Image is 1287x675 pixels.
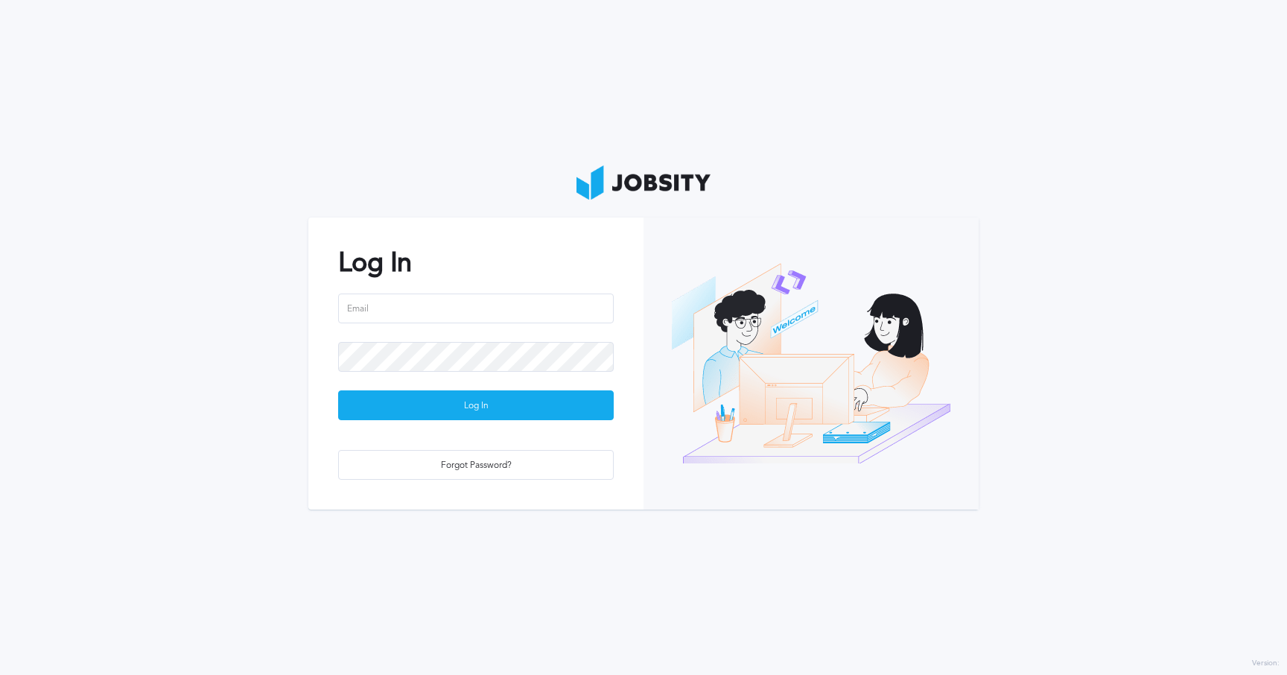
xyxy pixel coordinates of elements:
div: Log In [339,391,613,421]
label: Version: [1252,659,1280,668]
button: Log In [338,390,614,420]
button: Forgot Password? [338,450,614,480]
h2: Log In [338,247,614,278]
input: Email [338,294,614,323]
div: Forgot Password? [339,451,613,481]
